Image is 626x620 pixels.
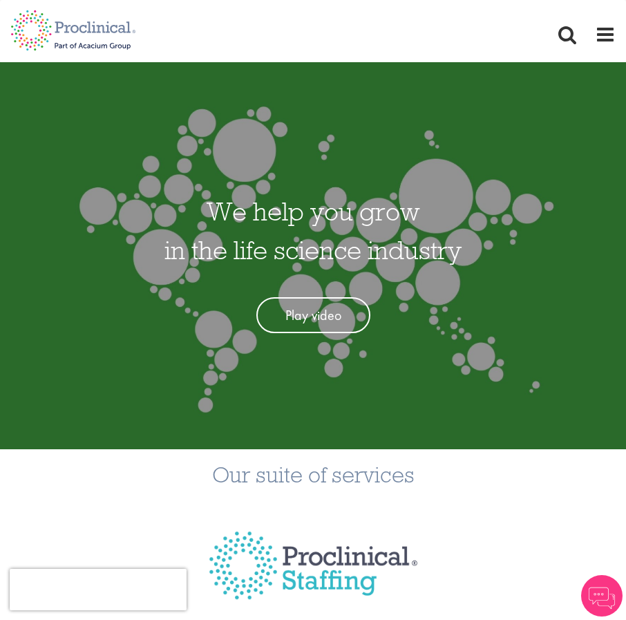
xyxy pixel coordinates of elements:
iframe: reCAPTCHA [10,569,187,610]
img: Proclinical Title [191,514,435,617]
h1: We help you grow in the life science industry [164,192,462,270]
img: Chatbot [581,575,623,617]
a: Play video [256,297,370,334]
h3: Our suite of services [10,463,616,486]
